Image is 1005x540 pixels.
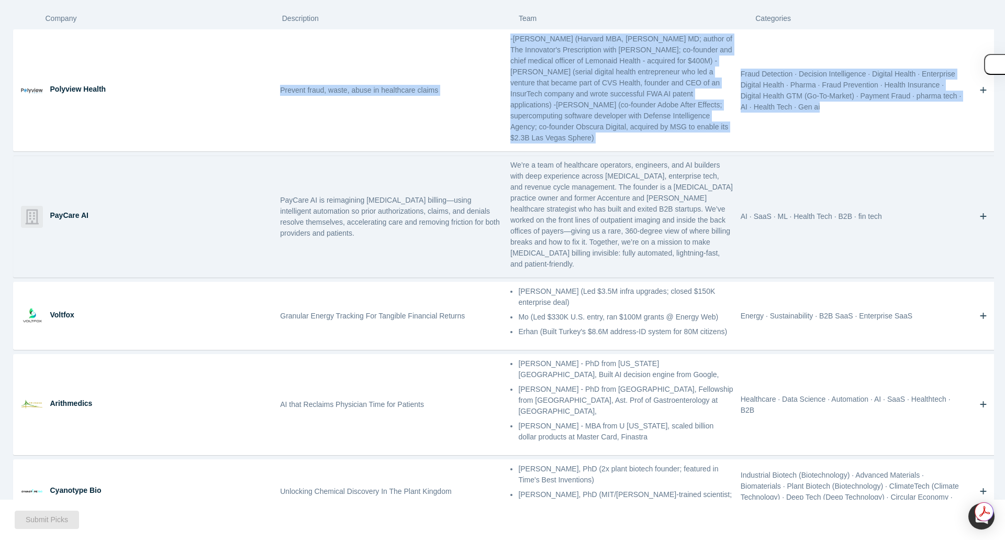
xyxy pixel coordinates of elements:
[737,282,967,349] div: Energy · Sustainability · B2B SaaS · Enterprise SaaS
[50,84,273,95] div: Polyview Health
[518,384,733,417] p: [PERSON_NAME] - PhD from [GEOGRAPHIC_DATA], Fellowship from [GEOGRAPHIC_DATA], Ast. Prof of Gastr...
[518,326,733,337] p: Erhan (Built Turkey's $8.6M address-ID system for 80M citizens)
[518,421,733,443] p: [PERSON_NAME] - MBA from U [US_STATE], scaled billion dollar products at Master Card, Finastra
[518,312,733,323] p: Mo (Led $330K U.S. entry, ran $100M grants @ Energy Web)
[21,206,43,228] img: PayCare AI
[276,282,507,349] div: Granular Energy Tracking For Tangible Financial Returns
[518,464,733,486] p: [PERSON_NAME], PhD (2x plant biotech founder; featured in Time's Best Inventions)
[50,485,273,496] div: Cyanotype Bio
[519,7,755,29] div: Team
[276,460,507,523] div: Unlocking Chemical Discovery In The Plant Kingdom
[967,355,1000,455] button: Bookmark
[518,358,733,380] p: [PERSON_NAME] - PhD from [US_STATE][GEOGRAPHIC_DATA], Built AI decision engine from Google,
[276,355,507,455] div: AI that Reclaims Physician Time for Patients
[46,7,282,29] div: Company
[510,160,733,270] p: We’re a team of healthcare operators, engineers, and AI builders with deep experience across [MED...
[510,34,733,144] p: -[PERSON_NAME] (Harvard MBA, [PERSON_NAME] MD; author of The Innovator's Prescription with [PERSO...
[50,310,273,321] div: Voltfox
[737,156,967,277] div: AI · SaaS · ML · Health Tech · B2B · fin tech
[21,481,43,503] img: Cyanotype Bio
[737,355,967,455] div: Healthcare · Data Science · Automation · AI · SaaS · Healthtech · B2B
[21,394,43,416] img: Arithmedics
[755,7,992,29] div: Categories
[276,30,507,151] div: Prevent fraud, waste, abuse in healthcare claims
[518,286,733,308] p: [PERSON_NAME] (Led $3.5M infra upgrades; closed $150K enterprise deal)
[737,30,967,151] div: Fraud Detection · Decision Intelligence · Digital Health · Enterprise Digital Health · Pharma · F...
[282,7,519,29] div: Description
[518,489,733,511] p: [PERSON_NAME], PhD (MIT/[PERSON_NAME]-trained scientist; [PERSON_NAME] and [PERSON_NAME]-funded r...
[737,460,967,523] div: Industrial Biotech (Biotechnology) · Advanced Materials · Biomaterials · Plant Biotech (Biotechno...
[967,29,1000,151] button: Bookmark
[21,305,43,327] img: Voltfox
[15,511,79,529] button: Submit Picks
[50,398,273,409] div: Arithmedics
[50,210,273,221] div: PayCare AI
[967,282,1000,349] button: Bookmark
[21,80,43,102] img: Polyview Health
[967,460,1000,523] button: Bookmark
[967,156,1000,277] button: Bookmark
[276,156,507,277] div: PayCare AI is reimagining [MEDICAL_DATA] billing—using intelligent automation so prior authorizat...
